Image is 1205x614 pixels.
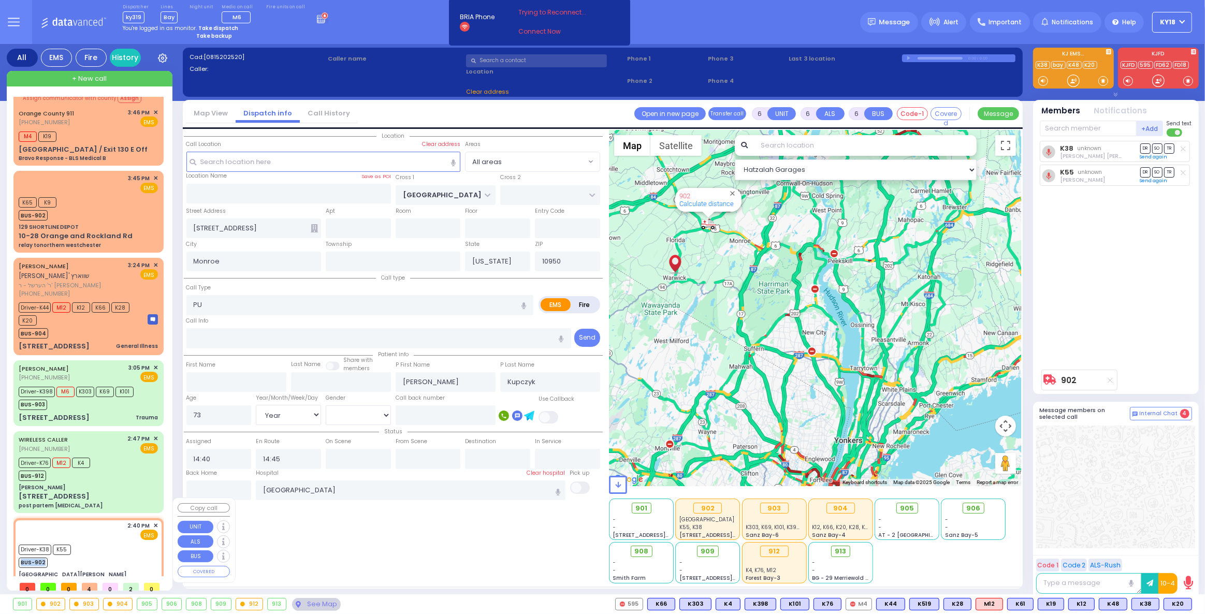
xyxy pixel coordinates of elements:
label: KJ EMS... [1033,51,1114,59]
div: BLS [876,598,905,610]
div: Year/Month/Week/Day [256,394,321,402]
label: Medic on call [222,4,254,10]
label: Night unit [190,4,213,10]
span: [PHONE_NUMBER] [19,373,70,382]
span: 3:24 PM [128,261,150,269]
div: EMS [41,49,72,67]
div: [GEOGRAPHIC_DATA][PERSON_NAME] [19,571,126,578]
a: Call History [300,108,358,118]
small: Share with [343,356,373,364]
label: Save as POI [361,173,391,180]
label: P First Name [396,361,430,369]
span: You're logged in as monitor. [123,24,197,32]
a: FD62 [1154,61,1172,69]
a: Connect Now [518,27,600,36]
button: Assign [118,93,141,103]
button: Code 1 [1036,559,1059,572]
label: Call Type [186,284,211,292]
span: Call type [376,274,410,282]
label: Dispatcher [123,4,149,10]
span: - [613,559,616,566]
span: Driver-K38 [19,545,51,555]
label: Last Name [291,360,321,369]
span: 913 [835,546,846,557]
div: Bravo Response - BLS Medical B [19,154,106,162]
span: ✕ [153,434,158,443]
label: From Scene [396,437,427,446]
a: bay [1051,61,1066,69]
label: Location Name [186,172,227,180]
button: Copy call [178,503,230,513]
span: - [945,523,948,531]
span: Alert [943,18,959,27]
label: Cross 2 [500,173,521,182]
div: BLS [1038,598,1064,610]
label: City [186,240,197,248]
label: On Scene [326,437,351,446]
span: Smith Farm [613,574,646,582]
span: EMS [140,183,158,193]
span: Assign communicator with county [23,94,117,102]
div: BLS [943,598,971,610]
span: BUS-912 [19,471,46,481]
a: Map View [186,108,236,118]
div: 903 [760,503,789,514]
span: Phone 3 [708,54,785,63]
span: - [679,559,683,566]
button: COVERED [178,566,230,577]
span: M4 [19,131,37,142]
div: 10-28 Orange and Rockland Rd [19,231,133,241]
span: 909 [701,546,715,557]
span: M12 [52,302,70,313]
span: ✕ [153,521,158,530]
div: BLS [745,598,776,610]
a: 902 [679,192,690,200]
a: Open in new page [634,107,706,120]
span: [PHONE_NUMBER] [19,118,70,126]
div: BLS [679,598,712,610]
input: Search hospital [256,480,565,500]
span: TR [1164,143,1174,153]
span: Notifications [1052,18,1093,27]
label: Apt [326,207,335,215]
span: Driver-K398 [19,387,55,397]
button: BUS [864,107,893,120]
a: Calculate distance [679,200,734,208]
span: - [945,516,948,523]
label: Fire units on call [266,4,305,10]
div: 902 [37,598,65,610]
span: SO [1152,143,1163,153]
img: message-box.svg [148,314,158,325]
span: 3:46 PM [128,109,150,116]
span: BUS-902 [19,558,48,568]
span: Forest Bay-3 [746,574,780,582]
label: Gender [326,394,345,402]
span: K4 [72,458,90,468]
label: State [465,240,480,248]
span: Trying to Reconnect... [518,8,600,17]
label: Last 3 location [789,54,902,63]
input: Search member [1040,121,1137,136]
h5: Message members on selected call [1040,407,1130,420]
div: 904 [104,598,133,610]
span: Location [376,132,410,140]
div: 912 [236,598,263,610]
span: + New call [72,74,107,84]
div: relay tonorthern westchester [19,241,101,249]
span: [PHONE_NUMBER] [19,445,70,453]
span: [0815202520] [204,53,244,61]
button: +Add [1137,121,1164,136]
span: - [879,516,882,523]
div: BLS [780,598,809,610]
label: Areas [465,140,481,149]
span: 906 [966,503,980,514]
span: BUS-902 [19,210,48,221]
div: BLS [1099,598,1127,610]
div: 905 [137,598,157,610]
a: 595 [1138,61,1153,69]
label: Destination [465,437,496,446]
div: General Illness [116,342,158,350]
span: [PERSON_NAME]' שווארץ [19,271,90,280]
button: Map camera controls [995,416,1016,436]
span: 0 [20,583,35,591]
